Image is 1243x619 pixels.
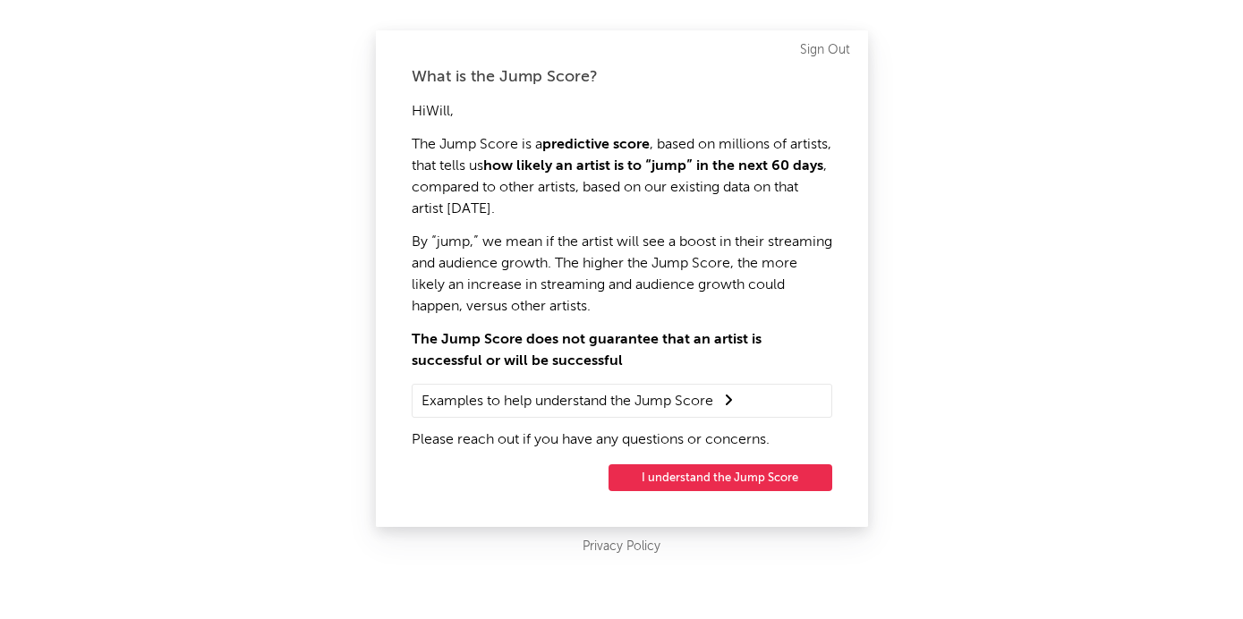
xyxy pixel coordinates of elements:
[483,159,823,174] strong: how likely an artist is to “jump” in the next 60 days
[800,39,850,61] a: Sign Out
[421,389,822,412] summary: Examples to help understand the Jump Score
[412,66,832,88] div: What is the Jump Score?
[583,536,660,558] a: Privacy Policy
[412,134,832,220] p: The Jump Score is a , based on millions of artists, that tells us , compared to other artists, ba...
[542,138,650,152] strong: predictive score
[609,464,832,491] button: I understand the Jump Score
[412,429,832,451] p: Please reach out if you have any questions or concerns.
[412,232,832,318] p: By “jump,” we mean if the artist will see a boost in their streaming and audience growth. The hig...
[412,333,762,369] strong: The Jump Score does not guarantee that an artist is successful or will be successful
[412,101,832,123] p: Hi Will ,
